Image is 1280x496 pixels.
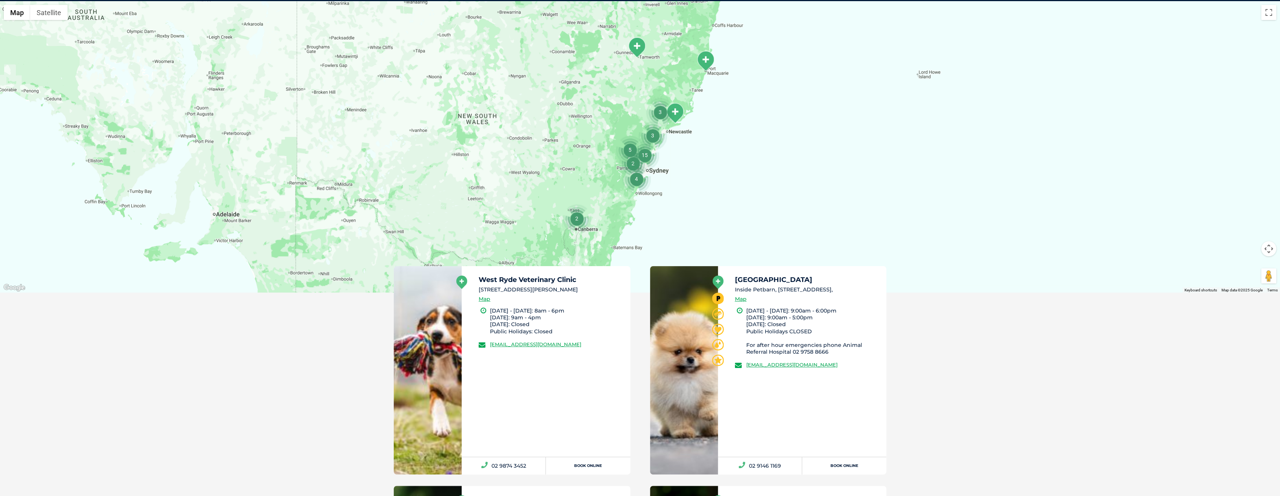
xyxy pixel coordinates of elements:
a: Map [735,295,747,303]
a: [EMAIL_ADDRESS][DOMAIN_NAME] [490,341,581,347]
div: Tanilba Bay [665,103,684,123]
a: Map [479,295,490,303]
a: 02 9874 3452 [462,457,546,474]
div: 3 [646,98,675,126]
a: 02 9146 1169 [718,457,802,474]
div: 15 [630,141,659,169]
button: Show street map [4,5,30,20]
h5: West Ryde Veterinary Clinic [479,276,624,283]
h5: [GEOGRAPHIC_DATA] [735,276,880,283]
a: Book Online [802,457,886,474]
li: [DATE] - [DATE]: 8am - 6pm [DATE]: 9am - 4pm [DATE]: Closed Public Holidays: Closed [490,307,624,335]
li: [STREET_ADDRESS][PERSON_NAME] [479,286,624,294]
div: 3 [638,121,667,150]
button: Map camera controls [1261,241,1276,256]
button: Drag Pegman onto the map to open Street View [1261,268,1276,283]
div: South Tamworth [627,37,646,58]
a: [EMAIL_ADDRESS][DOMAIN_NAME] [746,362,838,368]
img: Google [2,283,27,293]
li: Inside Petbarn, [STREET_ADDRESS], [735,286,880,294]
a: Open this area in Google Maps (opens a new window) [2,283,27,293]
button: Show satellite imagery [30,5,68,20]
div: 4 [622,165,651,193]
a: Book Online [546,457,630,474]
li: [DATE] - [DATE]: 9:00am - 6:00pm [DATE]: 9:00am - 5:00pm [DATE]: Closed Public Holidays CLOSED Fo... [746,307,880,355]
a: Terms (opens in new tab) [1267,288,1278,292]
span: Map data ©2025 Google [1221,288,1263,292]
button: Keyboard shortcuts [1185,288,1217,293]
div: 2 [562,204,591,233]
div: Port Macquarie [696,51,715,71]
div: 5 [616,136,644,164]
button: Toggle fullscreen view [1261,5,1276,20]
